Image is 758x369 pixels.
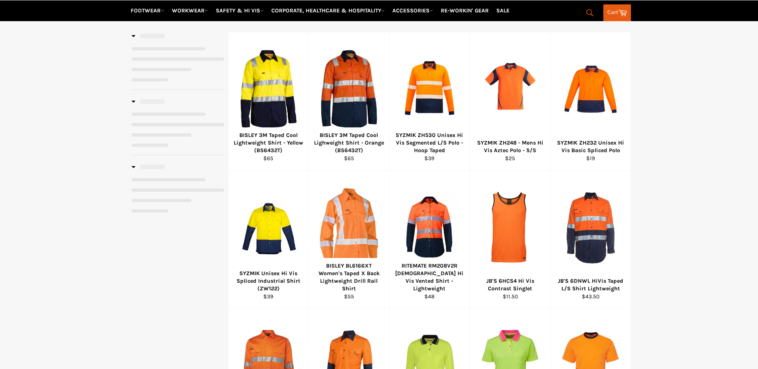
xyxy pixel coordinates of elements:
[438,4,492,18] a: RE-WORKIN' GEAR
[228,32,309,171] a: BISLEY BS6432T 3M Taped Cool Lightweight Shirt - Yellow - Workin' Gear BISLEY 3M Taped Cool Light...
[127,4,167,18] a: FOOTWEAR
[233,270,304,293] div: SYZMIK Unisex Hi Vis Spliced Industrial Shirt (ZW122)
[400,194,460,260] img: RITEMATE RM208V2R Ladies Hi Vis Vented Shirt - Workin Gear
[475,139,545,155] div: SYZMIK ZH248 - Mens Hi Vis Aztec Polo - S/S
[314,155,384,162] div: $65
[233,293,304,300] div: $39
[493,4,513,18] a: SALE
[480,190,540,264] img: JB'S 6HCS4 Hi Vis Contrast Singlet - Workin' Gear
[314,131,384,155] div: BISLEY 3M Taped Cool Lighweight Shirt - Orange (BS6432T)
[550,32,631,171] a: SYZMIK ZH232 Unisex Hi Vis Basic Spliced Polo - Workin' Gear SYZMIK ZH232 Unisex Hi Vis Basic Spl...
[319,187,379,268] img: BISLEY BL6166XT Women's Taped X Back Lightweight Drill Rail Shirt - Workin Gear
[268,4,388,18] a: CORPORATE, HEALTHCARE & HOSPITALITY
[314,262,384,293] div: BISLEY BL6166XT Women's Taped X Back Lightweight Drill Rail Shirt
[550,171,631,309] a: JB'S 6DNWL HiVis Taped L/S Shirt Lightweight - Workin' Gear JB'S 6DNWL HiVis Taped L/S Shirt Ligh...
[169,4,211,18] a: WORKWEAR
[213,4,267,18] a: SAFETY & HI VIS
[239,49,299,129] img: BISLEY BS6432T 3M Taped Cool Lightweight Shirt - Yellow - Workin' Gear
[561,190,621,264] img: JB'S 6DNWL HiVis Taped L/S Shirt Lightweight - Workin' Gear
[389,32,470,171] a: SYZMIK ZH530 Unisex Hi Vis Segmented L/S Polo - Hoop Taped - Workin' Gear SYZMIK ZH530 Unisex Hi ...
[228,171,309,309] a: SYZMIK ZW122 Unisex Hi Vis Spliced Industrial Shirt - Workin Gear SYZMIK Unisex Hi Vis Spliced In...
[470,32,550,171] a: SYZMIK ZH248 - Mens Hi Vis Aztec Polo - S/S - Workin' Gear SYZMIK ZH248 - Mens Hi Vis Aztec Polo ...
[239,185,299,270] img: SYZMIK ZW122 Unisex Hi Vis Spliced Industrial Shirt - Workin Gear
[480,47,540,132] img: SYZMIK ZH248 - Mens Hi Vis Aztec Polo - S/S - Workin' Gear
[314,293,384,300] div: $55
[394,293,465,300] div: $48
[555,155,626,162] div: $19
[475,277,545,293] div: JB'S 6HCS4 Hi Vis Contrast Singlet
[555,277,626,293] div: JB'S 6DNWL HiVis Taped L/S Shirt Lightweight
[233,155,304,162] div: $65
[561,47,621,132] img: SYZMIK ZH232 Unisex Hi Vis Basic Spliced Polo - Workin' Gear
[555,139,626,155] div: SYZMIK ZH232 Unisex Hi Vis Basic Spliced Polo
[555,293,626,300] div: $43.50
[475,293,545,300] div: $11.50
[308,171,389,309] a: BISLEY BL6166XT Women's Taped X Back Lightweight Drill Rail Shirt - Workin Gear BISLEY BL6166XT W...
[394,262,465,293] div: RITEMATE RM208V2R [DEMOGRAPHIC_DATA] Hi Vis Vented Shirt - Lightweight
[389,171,470,309] a: RITEMATE RM208V2R Ladies Hi Vis Vented Shirt - Workin Gear RITEMATE RM208V2R [DEMOGRAPHIC_DATA] H...
[308,32,389,171] a: BISLEY BS6432T 3M Taped Cool Lighweight Shirt - Orange - Workin' Gear BISLEY 3M Taped Cool Lighwe...
[475,155,545,162] div: $25
[394,131,465,155] div: SYZMIK ZH530 Unisex Hi Vis Segmented L/S Polo - Hoop Taped
[603,4,631,21] a: Cart
[400,59,460,119] img: SYZMIK ZH530 Unisex Hi Vis Segmented L/S Polo - Hoop Taped - Workin' Gear
[394,155,465,162] div: $39
[233,131,304,155] div: BISLEY 3M Taped Cool Lightweight Shirt - Yellow (BS6432T)
[470,171,550,309] a: JB'S 6HCS4 Hi Vis Contrast Singlet - Workin' Gear JB'S 6HCS4 Hi Vis Contrast Singlet $11.50
[389,4,436,18] a: ACCESSORIES
[319,49,379,129] img: BISLEY BS6432T 3M Taped Cool Lighweight Shirt - Orange - Workin' Gear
